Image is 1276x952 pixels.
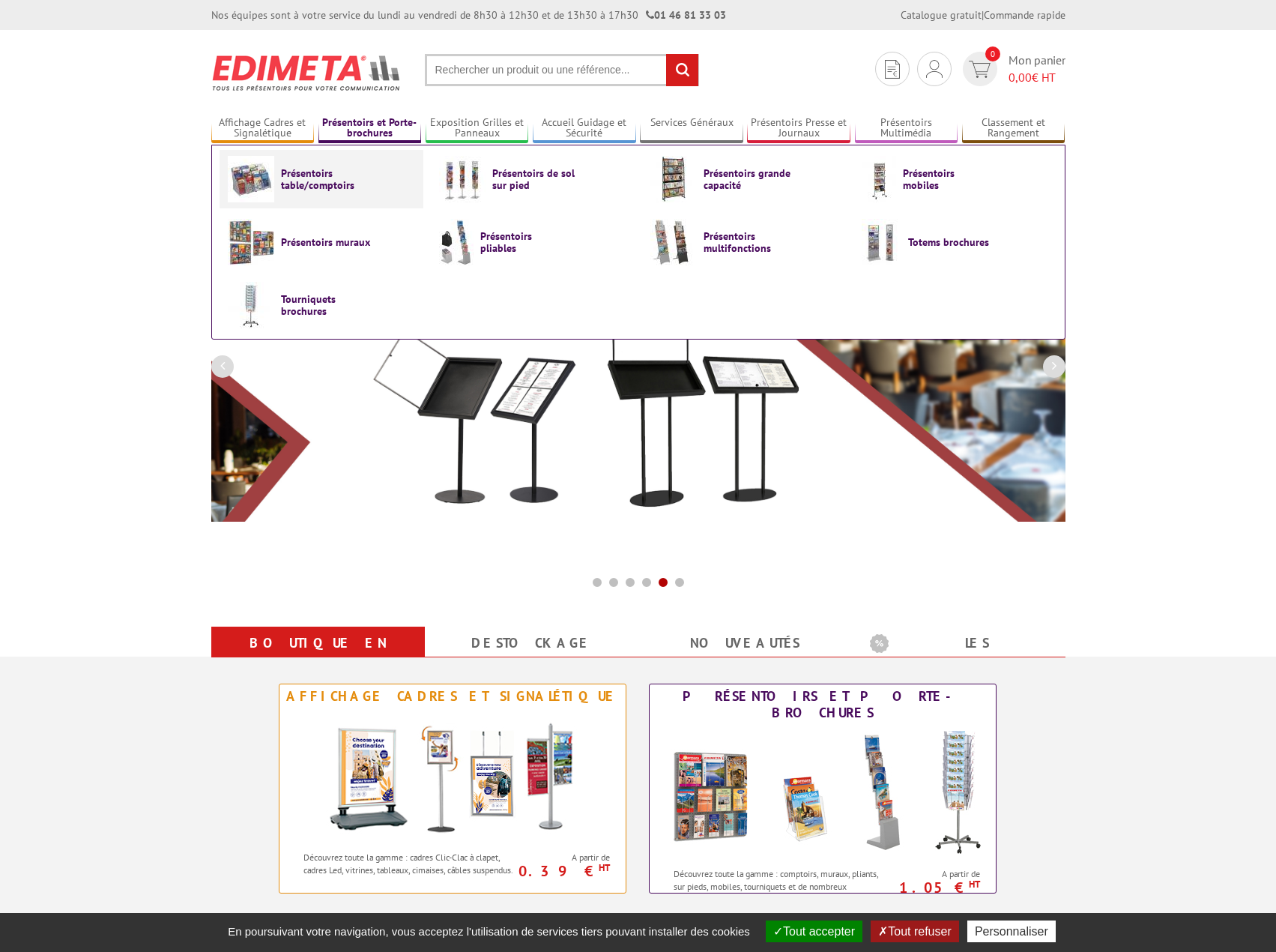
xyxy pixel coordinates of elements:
img: Présentoirs et Porte-brochures [658,725,988,860]
a: Présentoirs et Porte-brochures Présentoirs et Porte-brochures Découvrez toute la gamme : comptoir... [649,684,997,894]
span: Présentoirs grande capacité [704,167,793,191]
p: 1.05 € [884,883,981,892]
b: Les promotions [870,630,1057,660]
a: Totems brochures [862,219,1049,265]
div: Présentoirs et Porte-brochures [653,688,992,721]
span: Présentoirs mobiles [903,167,993,191]
img: Présentoirs pliables [439,219,474,265]
input: Rechercher un produit ou une référence... [425,54,699,86]
div: | [901,7,1065,22]
a: Exposition Grilles et Panneaux [426,116,529,141]
input: rechercher [666,54,698,86]
a: Présentoirs de sol sur pied [439,156,626,202]
img: Affichage Cadres et Signalétique [314,708,591,843]
a: Présentoirs multifonctions [650,219,838,265]
a: Présentoirs Multimédia [855,116,958,141]
span: € HT [1009,69,1065,86]
a: Affichage Cadres et Signalétique Affichage Cadres et Signalétique Découvrez toute la gamme : cadr... [279,684,626,894]
a: devis rapide 0 Mon panier 0,00€ HT [959,52,1065,86]
span: Présentoirs de sol sur pied [492,167,582,191]
a: Présentoirs table/comptoirs [228,156,415,202]
span: Présentoirs pliables [480,230,570,254]
a: Présentoirs Presse et Journaux [747,116,850,141]
img: Présentoirs grande capacité [650,156,697,202]
span: Totems brochures [908,236,998,248]
span: Mon panier [1009,52,1065,86]
a: Classement et Rangement [962,116,1065,141]
img: Tourniquets brochures [228,282,274,328]
img: Présentoirs mobiles [862,156,896,202]
a: Affichage Cadres et Signalétique [211,116,315,141]
a: Accueil Guidage et Sécurité [533,116,636,141]
span: A partir de [521,852,611,864]
a: Tourniquets brochures [228,282,415,328]
a: Catalogue gratuit [901,8,982,22]
img: Présentoirs muraux [228,219,274,265]
a: Présentoirs et Porte-brochures [318,116,422,141]
button: Tout accepter [766,921,862,942]
a: Commande rapide [984,8,1065,22]
button: Tout refuser [871,921,958,942]
img: devis rapide [969,61,991,78]
span: Tourniquets brochures [281,293,371,317]
a: Destockage [443,630,620,657]
span: 0 [985,46,1000,61]
img: Totems brochures [862,219,901,265]
span: A partir de [892,868,981,880]
a: nouveautés [656,630,834,657]
img: Présentoirs de sol sur pied [439,156,486,202]
a: Présentoirs mobiles [862,156,1049,202]
div: Nos équipes sont à votre service du lundi au vendredi de 8h30 à 12h30 et de 13h30 à 17h30 [211,7,726,22]
a: Services Généraux [640,116,743,141]
span: Présentoirs muraux [281,236,371,248]
img: devis rapide [926,60,943,78]
strong: 01 46 81 33 03 [646,8,726,22]
sup: HT [599,861,610,874]
img: Présentoirs multifonctions [650,219,697,265]
p: 0.39 € [514,867,611,876]
img: Présentoirs table/comptoirs [228,156,274,202]
p: Découvrez toute la gamme : cadres Clic-Clac à clapet, cadres Led, vitrines, tableaux, cimaises, c... [303,851,517,876]
span: Présentoirs multifonctions [704,230,793,254]
a: Présentoirs muraux [228,219,415,265]
a: Les promotions [870,630,1047,684]
div: Affichage Cadres et Signalétique [283,688,622,705]
span: Présentoirs table/comptoirs [281,167,371,191]
sup: HT [969,878,980,891]
a: Boutique en ligne [229,630,407,684]
img: devis rapide [885,60,900,79]
a: Présentoirs pliables [439,219,626,265]
span: 0,00 [1009,70,1032,85]
img: Présentoir, panneau, stand - Edimeta - PLV, affichage, mobilier bureau, entreprise [211,45,402,100]
button: Personnaliser (fenêtre modale) [967,921,1056,942]
p: Découvrez toute la gamme : comptoirs, muraux, pliants, sur pieds, mobiles, tourniquets et de nomb... [674,867,887,906]
span: En poursuivant votre navigation, vous acceptez l'utilisation de services tiers pouvant installer ... [220,925,758,938]
a: Présentoirs grande capacité [650,156,838,202]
